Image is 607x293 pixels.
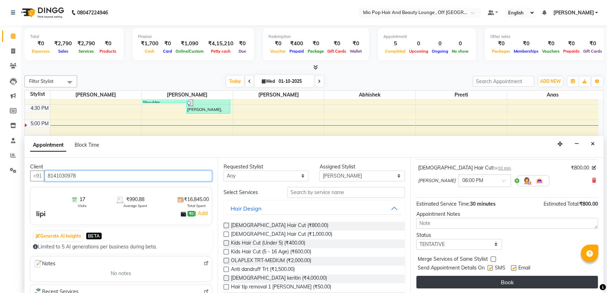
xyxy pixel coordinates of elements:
div: [PERSON_NAME], TK04, 04:20 PM-04:50 PM, Premium Hair Wash - Medium [187,99,230,113]
div: Limited to 5 AI generations per business during beta. [33,243,209,251]
span: Wallet [348,49,363,54]
span: | [195,209,209,218]
span: No notes [111,270,131,277]
button: +91 [30,171,45,181]
span: Package [306,49,326,54]
button: Generate AI Insights [34,231,83,241]
div: Select Services [218,189,282,196]
input: Search by Name/Mobile/Email/Code [45,171,212,181]
div: Appointment [383,34,470,40]
span: Cash [143,49,156,54]
span: No show [450,49,470,54]
div: 5:00 PM [29,120,50,127]
span: Email [518,264,530,273]
span: Prepaids [561,49,581,54]
i: Edit price [592,166,596,170]
div: ₹0 [581,40,604,48]
span: Memberships [512,49,540,54]
div: Other sales [490,34,604,40]
div: Redemption [268,34,363,40]
div: ₹0 [512,40,540,48]
span: Block Time [75,142,99,148]
span: Sales [56,49,70,54]
span: ADD NEW [540,79,561,84]
span: [PERSON_NAME] [553,9,594,16]
button: Close [588,139,598,149]
span: Voucher [268,49,287,54]
div: 5 [383,40,407,48]
div: Status [416,232,502,239]
span: Expenses [30,49,52,54]
span: [PERSON_NAME] [418,177,456,184]
div: 0 [450,40,470,48]
input: 2025-10-01 [277,76,312,87]
div: ₹0 [236,40,248,48]
span: Kids Hair Cut (5 - 16 Age) (₹600.00) [231,248,311,257]
span: Merge Services of Same Stylist [418,255,488,264]
span: ₹16,845.00 [184,196,209,203]
span: BETA [86,233,102,239]
span: Total Spent [187,203,206,208]
button: Book [416,276,598,288]
div: 0 [430,40,450,48]
div: ₹4,15,210 [205,40,236,48]
span: Estimated Total: [544,201,579,207]
span: 17 [80,196,85,203]
span: Average Spent [123,203,147,208]
span: Online/Custom [174,49,205,54]
span: Gift Cards [326,49,348,54]
span: [DEMOGRAPHIC_DATA] keritin (₹4,000.00) [231,274,327,283]
span: Prepaid [288,49,306,54]
small: for [493,166,511,171]
div: [DEMOGRAPHIC_DATA] Hair Cut [418,164,511,172]
b: 08047224946 [77,3,108,22]
span: Products [98,49,118,54]
div: 0 [407,40,430,48]
div: Finance [138,34,248,40]
div: ₹0 [161,40,174,48]
span: Ongoing [430,49,450,54]
div: Assigned Stylist [319,163,405,171]
input: Search Appointment [473,76,534,87]
span: OLAPLEX TRT-MEDIUM (₹2,000.00) [231,257,311,266]
span: [PERSON_NAME] [233,91,324,99]
span: ₹800.00 [579,201,598,207]
span: Estimated Service Time: [416,201,470,207]
img: Hairdresser.png [523,177,531,185]
span: Card [161,49,174,54]
span: ₹800.00 [571,164,589,172]
span: Wed [260,79,277,84]
span: Due [237,49,248,54]
div: ₹0 [540,40,561,48]
span: Appointment [30,139,66,152]
button: Hair Design [226,202,402,215]
span: ₹990.88 [126,196,144,203]
span: Anti dandruff Trt (₹1,500.00) [231,266,295,274]
div: ₹0 [306,40,326,48]
span: preeti [416,91,507,99]
div: ₹2,790 [52,40,75,48]
span: Hair tip removal 1 [PERSON_NAME] (₹50.00) [231,283,331,292]
div: ₹0 [98,40,118,48]
span: Upcoming [407,49,430,54]
div: Requested Stylist [224,163,309,171]
span: Abhishek [324,91,415,99]
div: ₹0 [30,40,52,48]
span: Filter Stylist [29,78,54,84]
div: Appointment Notes [416,211,598,218]
span: ₹0 [187,211,195,217]
span: Kids Hair Cut (Under 5) (₹400.00) [231,239,305,248]
div: ₹1,700 [138,40,161,48]
div: lipi [36,208,46,219]
span: [PERSON_NAME] [142,91,233,99]
span: Vouchers [540,49,561,54]
span: [DEMOGRAPHIC_DATA] Hair Cut (₹800.00) [231,222,328,231]
img: Interior.png [535,177,544,185]
span: Today [226,76,244,87]
div: ₹0 [268,40,287,48]
div: ₹0 [490,40,512,48]
div: Stylist [25,91,50,98]
span: Packages [490,49,512,54]
span: [PERSON_NAME] [50,91,142,99]
a: Add [196,209,209,218]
